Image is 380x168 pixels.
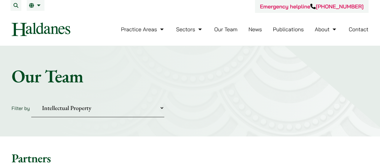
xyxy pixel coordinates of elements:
[349,26,369,33] a: Contact
[248,26,262,33] a: News
[260,3,363,10] a: Emergency helpline[PHONE_NUMBER]
[121,26,165,33] a: Practice Areas
[29,3,42,8] a: EN
[273,26,304,33] a: Publications
[315,26,338,33] a: About
[12,65,369,87] h1: Our Team
[12,105,30,111] label: Filter by
[176,26,203,33] a: Sectors
[214,26,237,33] a: Our Team
[12,23,70,36] img: Logo of Haldanes
[12,151,369,165] h2: Partners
